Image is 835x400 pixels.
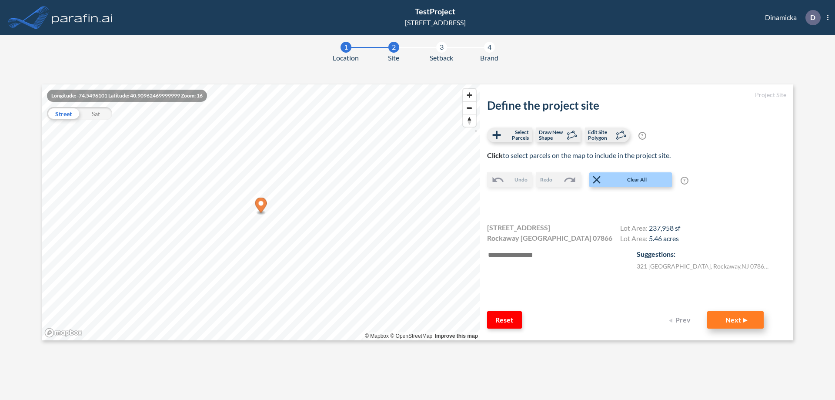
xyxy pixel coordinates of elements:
div: Map marker [255,198,267,215]
span: Setback [430,53,453,63]
span: Rockaway [GEOGRAPHIC_DATA] 07866 [487,233,612,243]
button: Next [707,311,764,329]
h2: Define the project site [487,99,786,112]
h4: Lot Area: [620,224,680,234]
label: 321 [GEOGRAPHIC_DATA] , Rockaway , NJ 07866 , US [637,262,772,271]
p: D [810,13,815,21]
button: Redo [536,172,581,187]
span: 5.46 acres [649,234,679,242]
span: Site [388,53,399,63]
div: Dinamicka [752,10,828,25]
span: Edit Site Polygon [588,129,614,141]
div: Longitude: -74.5496101 Latitude: 40.90962469999999 Zoom: 16 [47,90,207,102]
button: Zoom in [463,89,476,101]
div: 4 [484,42,495,53]
span: Zoom out [463,102,476,114]
span: Location [333,53,359,63]
span: ? [681,177,688,185]
a: Mapbox [365,333,389,339]
div: Sat [80,107,112,120]
div: 1 [341,42,351,53]
img: logo [50,9,114,26]
button: Clear All [589,172,672,187]
a: Improve this map [435,333,478,339]
a: OpenStreetMap [390,333,432,339]
div: 3 [436,42,447,53]
b: Click [487,151,503,159]
button: Reset [487,311,522,329]
a: Mapbox homepage [44,328,83,338]
h5: Project Site [487,91,786,99]
button: Prev [664,311,698,329]
div: [STREET_ADDRESS] [405,17,466,28]
div: 2 [388,42,399,53]
span: TestProject [415,7,455,16]
p: Suggestions: [637,249,786,259]
span: Draw New Shape [539,129,564,141]
h4: Lot Area: [620,234,680,245]
span: Undo [514,176,528,184]
span: ? [638,132,646,140]
span: 237,958 sf [649,224,680,232]
span: Brand [480,53,498,63]
button: Reset bearing to north [463,114,476,127]
span: [STREET_ADDRESS] [487,222,550,233]
span: Select Parcels [503,129,529,141]
canvas: Map [42,84,480,340]
button: Undo [487,172,532,187]
span: to select parcels on the map to include in the project site. [487,151,671,159]
span: Clear All [603,176,671,184]
button: Zoom out [463,101,476,114]
span: Redo [540,176,552,184]
div: Street [47,107,80,120]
